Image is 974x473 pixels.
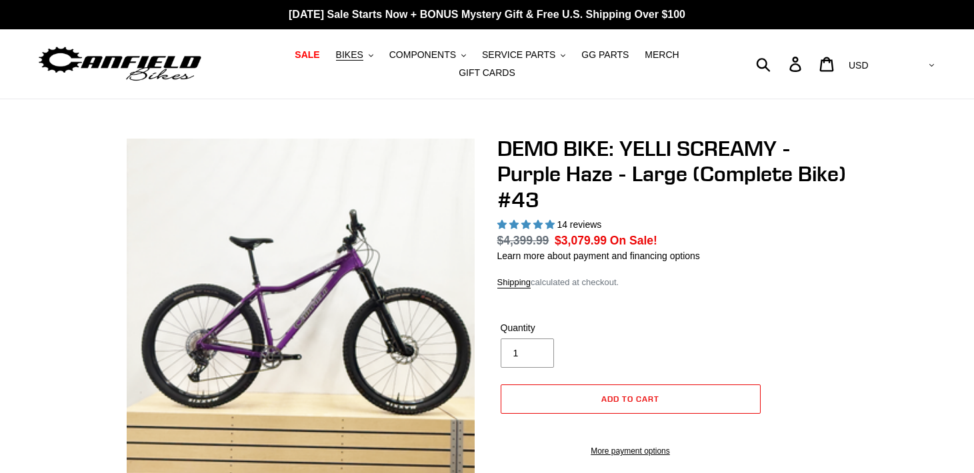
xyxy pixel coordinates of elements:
button: BIKES [329,46,380,64]
s: $4,399.99 [497,234,549,247]
span: 14 reviews [557,219,601,230]
span: SALE [295,49,319,61]
a: Learn more about payment and financing options [497,250,700,261]
a: GIFT CARDS [452,64,522,82]
h1: DEMO BIKE: YELLI SCREAMY - Purple Haze - Large (Complete Bike) #43 [497,136,851,213]
span: SERVICE PARTS [482,49,555,61]
span: Add to cart [601,394,659,404]
span: 5.00 stars [497,219,557,230]
span: GIFT CARDS [459,67,515,79]
a: MERCH [638,46,685,64]
span: BIKES [336,49,363,61]
span: $3,079.99 [555,234,607,247]
button: COMPONENTS [383,46,473,64]
a: GG PARTS [575,46,635,64]
span: GG PARTS [581,49,629,61]
img: Canfield Bikes [37,43,203,85]
input: Search [763,49,797,79]
button: SERVICE PARTS [475,46,572,64]
a: Shipping [497,277,531,288]
div: calculated at checkout. [497,276,851,289]
button: Add to cart [501,384,761,414]
a: More payment options [501,445,761,457]
span: On Sale! [610,232,657,249]
a: SALE [288,46,326,64]
span: MERCH [645,49,679,61]
label: Quantity [501,321,627,335]
span: COMPONENTS [389,49,456,61]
